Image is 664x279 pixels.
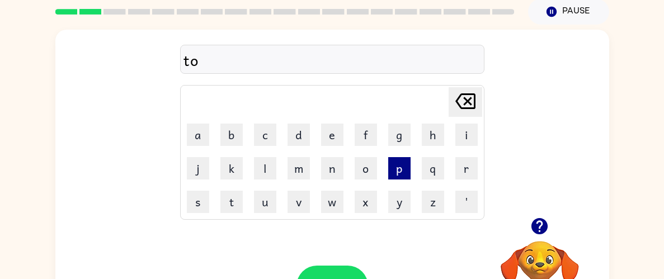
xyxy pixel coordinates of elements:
button: k [220,157,243,179]
button: o [355,157,377,179]
button: v [288,191,310,213]
button: d [288,124,310,146]
button: z [422,191,444,213]
button: y [388,191,411,213]
button: s [187,191,209,213]
button: m [288,157,310,179]
button: f [355,124,377,146]
button: r [455,157,478,179]
button: j [187,157,209,179]
button: u [254,191,276,213]
button: p [388,157,411,179]
button: b [220,124,243,146]
button: e [321,124,343,146]
button: a [187,124,209,146]
button: q [422,157,444,179]
button: i [455,124,478,146]
button: w [321,191,343,213]
button: h [422,124,444,146]
button: n [321,157,343,179]
button: t [220,191,243,213]
button: x [355,191,377,213]
button: g [388,124,411,146]
button: c [254,124,276,146]
button: ' [455,191,478,213]
button: l [254,157,276,179]
div: to [183,48,481,72]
